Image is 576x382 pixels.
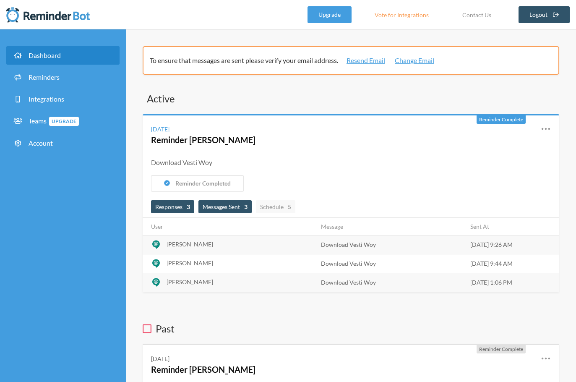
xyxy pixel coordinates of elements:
[6,112,120,131] a: TeamsUpgrade
[151,354,169,363] div: [DATE]
[151,125,169,133] div: [DATE]
[29,139,53,147] span: Account
[150,55,546,65] p: To ensure that messages are sent please verify your email address.
[151,157,551,167] div: Download Vesti Woy
[151,200,194,213] a: Responses3
[288,202,291,211] strong: 5
[347,55,385,65] a: Resend Email
[6,46,120,65] a: Dashboard
[155,203,190,210] span: Responses
[187,202,190,211] strong: 3
[175,180,231,187] span: Reminder Completed
[6,134,120,152] a: Account
[167,241,213,248] span: [PERSON_NAME]
[49,117,79,126] span: Upgrade
[151,135,255,145] a: Reminder [PERSON_NAME]
[143,322,559,336] h3: Past
[151,175,244,192] button: Reminder Completed
[316,218,465,235] th: Message
[29,95,64,103] span: Integrations
[316,235,465,254] td: Download Vesti Woy
[465,254,559,273] td: [DATE] 9:44 AM
[6,68,120,86] a: Reminders
[465,273,559,292] td: [DATE] 1:06 PM
[6,90,120,108] a: Integrations
[308,6,352,23] a: Upgrade
[29,73,60,81] span: Reminders
[29,51,61,59] span: Dashboard
[198,200,252,213] a: Messages Sent3
[260,203,291,210] span: Schedule
[29,117,79,125] span: Teams
[244,202,248,211] strong: 3
[364,6,439,23] a: Vote for Integrations
[6,6,90,23] img: Reminder Bot
[465,218,559,235] th: Sent At
[465,235,559,254] td: [DATE] 9:26 AM
[316,273,465,292] td: Download Vesti Woy
[316,254,465,273] td: Download Vesti Woy
[203,203,248,210] span: Messages Sent
[167,259,213,267] span: [PERSON_NAME]
[479,346,523,352] span: Reminder Complete
[479,116,523,123] span: Reminder Complete
[143,92,559,106] h3: Active
[143,218,316,235] th: User
[452,6,502,23] a: Contact Us
[167,278,213,285] span: [PERSON_NAME]
[519,6,570,23] a: Logout
[151,364,255,374] a: Reminder [PERSON_NAME]
[256,200,295,213] a: Schedule5
[395,55,434,65] a: Change Email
